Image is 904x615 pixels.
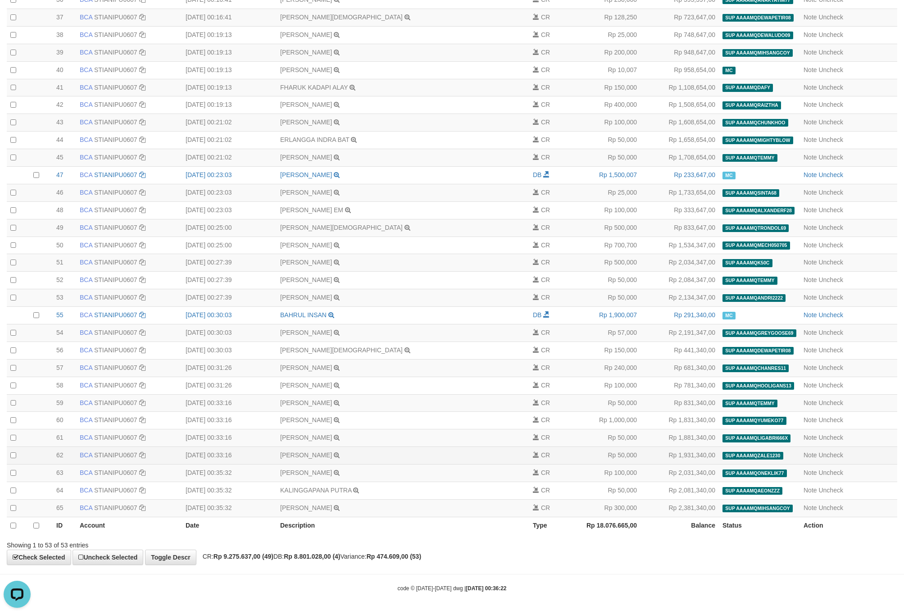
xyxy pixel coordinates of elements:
td: Rp 291,340,00 [641,307,719,324]
span: SUP AAAAMQCHANRES11 [722,364,789,372]
td: Rp 50,000 [575,132,641,149]
a: [PERSON_NAME][DEMOGRAPHIC_DATA] [280,224,403,231]
a: Note [804,14,817,21]
a: Note [804,259,817,266]
span: 43 [56,118,64,126]
a: STIANIPU0607 [94,66,137,73]
a: BAHRUL INSAN [280,311,327,319]
td: Rp 50,000 [575,272,641,289]
td: Rp 50,000 [575,289,641,307]
span: 44 [56,136,64,143]
td: [DATE] 00:30:03 [182,342,277,359]
a: Uncheck [818,382,843,389]
span: 47 [56,171,64,178]
span: CR [541,101,550,108]
span: Manually Checked by: aafmnamm [722,312,736,319]
td: [DATE] 00:19:13 [182,26,277,44]
a: Uncheck [818,276,843,283]
span: SUP AAAAMQDEWAPETIR08 [722,14,794,22]
td: Rp 1,900,007 [575,307,641,324]
a: Note [804,311,817,319]
span: 52 [56,276,64,283]
a: Copy STIANIPU0607 to clipboard [139,101,145,108]
a: [PERSON_NAME] [280,382,332,389]
td: Rp 1,733,654,00 [641,184,719,201]
span: CR [541,189,550,196]
span: BCA [80,259,92,266]
a: STIANIPU0607 [94,382,137,389]
a: Copy STIANIPU0607 to clipboard [139,206,145,214]
td: Rp 700,700 [575,237,641,254]
a: STIANIPU0607 [94,49,137,56]
a: [PERSON_NAME] [280,49,332,56]
a: Copy STIANIPU0607 to clipboard [139,382,145,389]
td: Rp 57,000 [575,324,641,342]
span: BCA [80,66,92,73]
a: Note [804,171,817,178]
a: KALINGGAPANA PUTRA [280,487,351,494]
a: STIANIPU0607 [94,154,137,161]
span: BCA [80,346,92,354]
span: SUP AAAAMQTEMMY [722,154,777,162]
span: SUP AAAAMQMIGHTYBLOW [722,137,793,144]
span: Manually Checked by: aafmnamm [722,172,736,179]
span: SUP AAAAMQANDRI2222 [722,294,786,302]
span: 56 [56,346,64,354]
a: Copy STIANIPU0607 to clipboard [139,171,145,178]
td: Rp 1,108,654,00 [641,79,719,96]
a: Note [804,206,817,214]
span: SUP AAAAMQDEWAPETIR08 [722,347,794,355]
a: Note [804,241,817,249]
span: BCA [80,171,92,178]
td: [DATE] 00:21:02 [182,149,277,167]
span: 40 [56,66,64,73]
a: [PERSON_NAME] [280,364,332,371]
a: Copy STIANIPU0607 to clipboard [139,294,145,301]
span: CR [541,49,550,56]
a: STIANIPU0607 [94,118,137,126]
a: Uncheck [818,504,843,511]
a: Copy STIANIPU0607 to clipboard [139,346,145,354]
span: BCA [80,84,92,91]
a: STIANIPU0607 [94,31,137,38]
a: STIANIPU0607 [94,469,137,476]
a: ERLANGGA INDRA BAT [280,136,350,143]
a: [PERSON_NAME][DEMOGRAPHIC_DATA] [280,14,403,21]
span: SUP AAAAMQRAIZTHA [722,101,781,109]
td: [DATE] 00:19:13 [182,61,277,79]
td: [DATE] 00:23:03 [182,201,277,219]
a: Check Selected [7,550,71,565]
span: BCA [80,49,92,56]
td: [DATE] 00:25:00 [182,237,277,254]
a: STIANIPU0607 [94,136,137,143]
a: Toggle Descr [145,550,196,565]
td: Rp 50,000 [575,149,641,167]
a: STIANIPU0607 [94,311,137,319]
a: Copy STIANIPU0607 to clipboard [139,31,145,38]
span: 53 [56,294,64,301]
a: Uncheck [818,154,843,161]
span: SUP AAAAMQK50C [722,259,772,267]
a: Note [804,101,817,108]
a: Note [804,329,817,336]
td: Rp 500,000 [575,254,641,272]
td: [DATE] 00:21:02 [182,132,277,149]
td: Rp 25,000 [575,184,641,201]
span: CR [541,241,550,249]
a: Note [804,451,817,459]
span: SUP AAAAMQTRONDOL69 [722,224,789,232]
a: STIANIPU0607 [94,206,137,214]
a: [PERSON_NAME] [280,416,332,424]
a: STIANIPU0607 [94,189,137,196]
a: [PERSON_NAME] [280,101,332,108]
a: [PERSON_NAME] [280,31,332,38]
span: CR [541,364,550,371]
span: BCA [80,154,92,161]
a: STIANIPU0607 [94,434,137,441]
td: Rp 748,647,00 [641,26,719,44]
a: [PERSON_NAME] [280,434,332,441]
span: CR [541,31,550,38]
a: Copy STIANIPU0607 to clipboard [139,276,145,283]
a: Uncheck [818,66,843,73]
a: Note [804,118,817,126]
